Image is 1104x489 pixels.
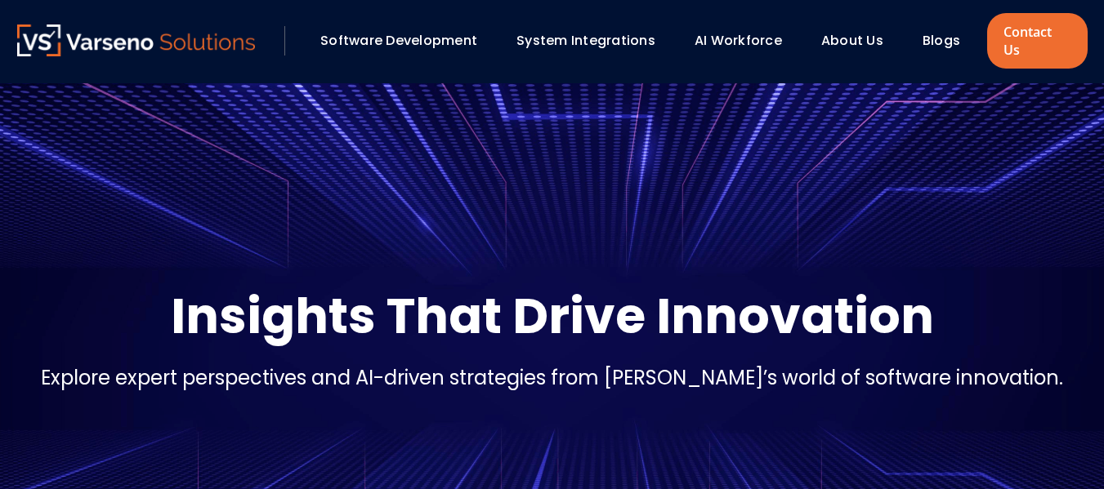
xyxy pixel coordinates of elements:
[516,31,655,50] a: System Integrations
[695,31,782,50] a: AI Workforce
[686,27,805,55] div: AI Workforce
[312,27,500,55] div: Software Development
[987,13,1087,69] a: Contact Us
[508,27,678,55] div: System Integrations
[17,24,256,56] img: Varseno Solutions – Product Engineering & IT Services
[923,31,960,50] a: Blogs
[914,27,983,55] div: Blogs
[813,27,906,55] div: About Us
[320,31,477,50] a: Software Development
[17,24,256,57] a: Varseno Solutions – Product Engineering & IT Services
[41,363,1063,393] p: Explore expert perspectives and AI-driven strategies from [PERSON_NAME]’s world of software innov...
[171,283,934,349] p: Insights That Drive Innovation
[821,31,883,50] a: About Us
